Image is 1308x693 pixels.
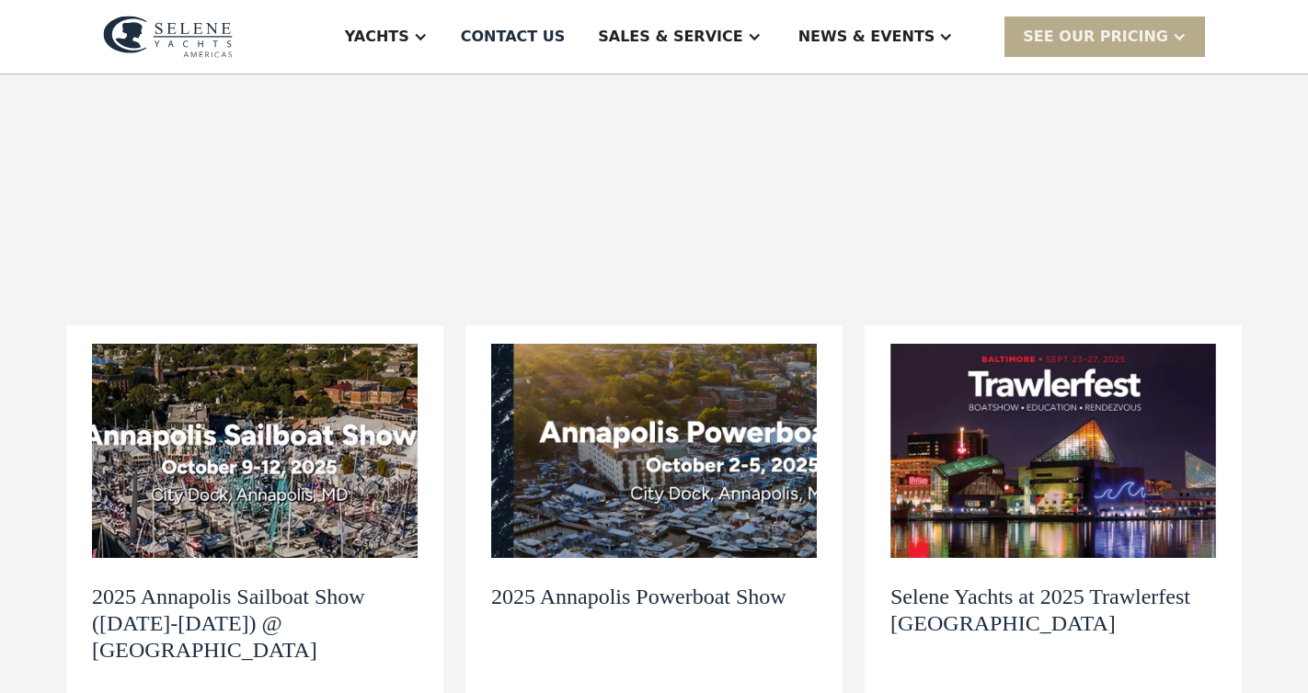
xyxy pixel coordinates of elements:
[103,16,233,58] img: logo
[890,584,1216,637] h2: Selene Yachts at 2025 Trawlerfest [GEOGRAPHIC_DATA]
[345,26,409,48] div: Yachts
[1023,26,1168,48] div: SEE Our Pricing
[461,26,566,48] div: Contact US
[798,26,935,48] div: News & EVENTS
[491,584,786,610] h2: 2025 Annapolis Powerboat Show
[1004,17,1205,56] div: SEE Our Pricing
[598,26,742,48] div: Sales & Service
[92,584,418,663] h2: 2025 Annapolis Sailboat Show ([DATE]-[DATE]) @ [GEOGRAPHIC_DATA]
